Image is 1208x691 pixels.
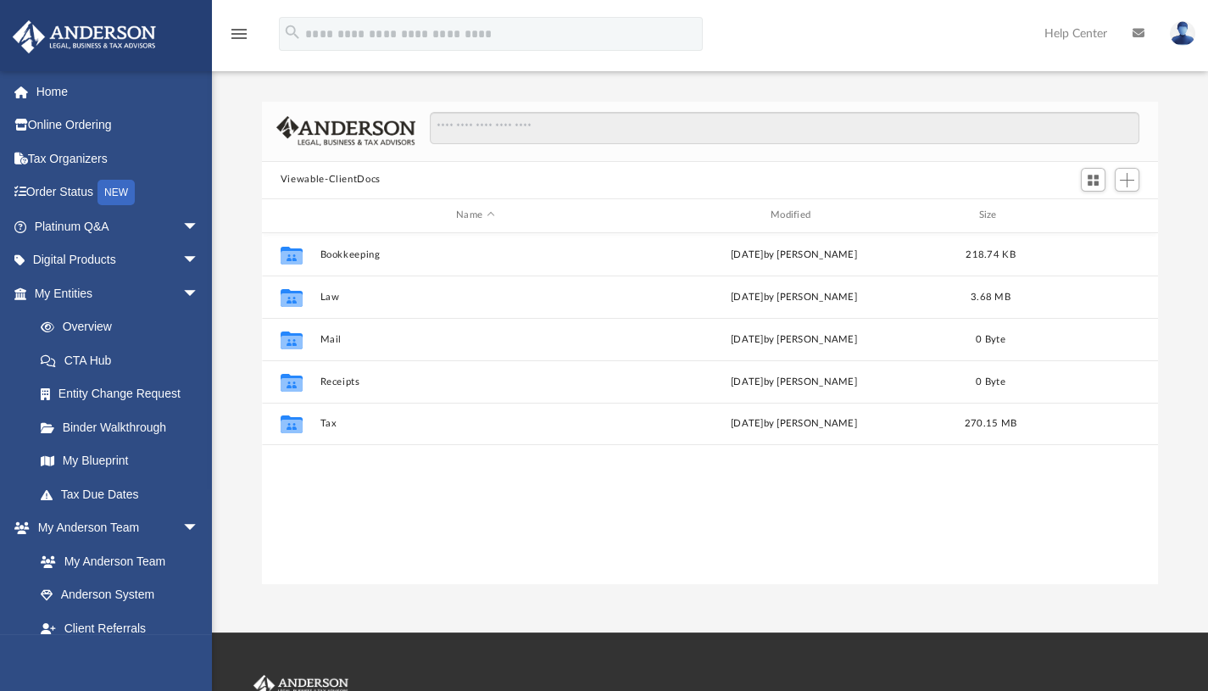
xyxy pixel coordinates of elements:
[965,419,1016,428] span: 270.15 MB
[270,208,312,223] div: id
[97,180,135,205] div: NEW
[638,247,949,262] div: by [PERSON_NAME]
[731,419,764,428] span: [DATE]
[637,208,949,223] div: Modified
[12,276,225,310] a: My Entitiesarrow_drop_down
[12,75,225,109] a: Home
[638,332,949,347] div: [DATE] by [PERSON_NAME]
[12,511,216,545] a: My Anderson Teamarrow_drop_down
[24,544,208,578] a: My Anderson Team
[320,291,631,302] button: Law
[976,334,1005,343] span: 0 Byte
[24,578,216,612] a: Anderson System
[320,333,631,344] button: Mail
[12,209,225,243] a: Platinum Q&Aarrow_drop_down
[966,249,1015,259] span: 218.74 KB
[12,142,225,176] a: Tax Organizers
[638,374,949,389] div: [DATE] by [PERSON_NAME]
[182,209,216,244] span: arrow_drop_down
[971,292,1010,301] span: 3.68 MB
[638,289,949,304] div: [DATE] by [PERSON_NAME]
[24,444,216,478] a: My Blueprint
[182,511,216,546] span: arrow_drop_down
[731,249,764,259] span: [DATE]
[283,23,302,42] i: search
[8,20,161,53] img: Anderson Advisors Platinum Portal
[1170,21,1195,46] img: User Pic
[320,418,631,429] button: Tax
[24,410,225,444] a: Binder Walkthrough
[430,112,1139,144] input: Search files and folders
[229,32,249,44] a: menu
[281,172,381,187] button: Viewable-ClientDocs
[1081,168,1106,192] button: Switch to Grid View
[229,24,249,44] i: menu
[182,243,216,278] span: arrow_drop_down
[12,243,225,277] a: Digital Productsarrow_drop_down
[24,343,225,377] a: CTA Hub
[24,310,225,344] a: Overview
[976,376,1005,386] span: 0 Byte
[320,248,631,259] button: Bookkeeping
[12,176,225,210] a: Order StatusNEW
[24,611,216,645] a: Client Referrals
[638,416,949,432] div: by [PERSON_NAME]
[12,109,225,142] a: Online Ordering
[319,208,630,223] div: Name
[24,377,225,411] a: Entity Change Request
[182,276,216,311] span: arrow_drop_down
[956,208,1024,223] div: Size
[1115,168,1140,192] button: Add
[262,233,1158,585] div: grid
[1032,208,1150,223] div: id
[24,477,225,511] a: Tax Due Dates
[320,376,631,387] button: Receipts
